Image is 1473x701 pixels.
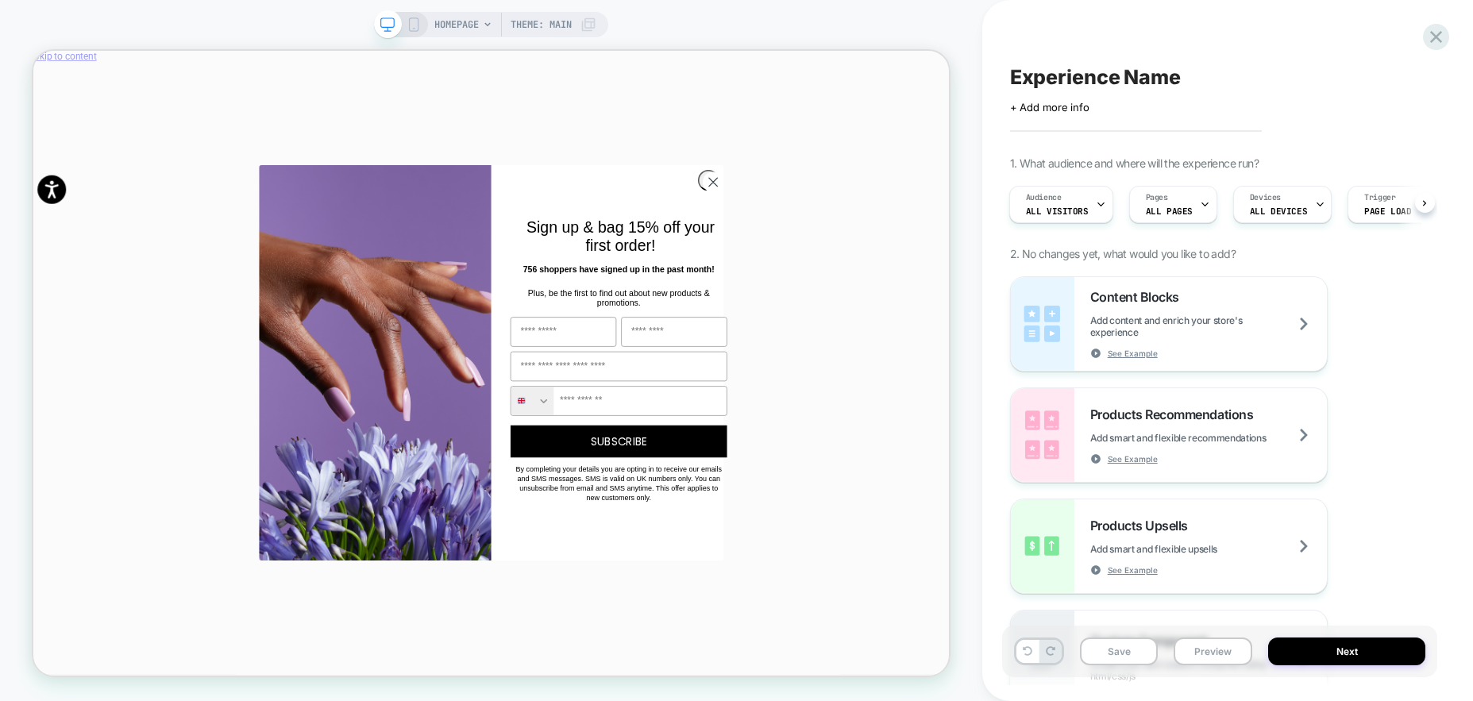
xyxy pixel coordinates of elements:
[1026,206,1089,217] span: All Visitors
[511,12,572,37] span: Theme: MAIN
[1108,564,1158,576] span: See Example
[637,448,694,486] button: Search Countries
[1090,406,1261,422] span: Products Recommendations
[1108,453,1158,464] span: See Example
[1090,543,1257,555] span: Add smart and flexible upsells
[694,448,924,486] input: Phone Number
[643,552,918,601] span: By completing your details you are opting in to receive our emails and SMS messages. SMS is valid...
[1364,206,1411,217] span: Page Load
[657,223,908,272] span: Sign up & bag 15% off your first order!
[1090,518,1196,533] span: Products Upsells
[1090,314,1327,338] span: Add content and enrich your store's experience
[886,159,914,187] button: Close dialog
[784,355,925,395] input: Last Name
[636,499,925,542] button: SUBSCRIBE
[1010,247,1236,260] span: 2. No changes yet, what would you like to add?
[1174,637,1252,665] button: Preview
[301,152,611,680] img: b1ae8296-bad4-4edd-ad55-419ffcd441c2.jpeg
[434,12,479,37] span: HOMEPAGE
[1080,637,1159,665] button: Save
[636,401,925,441] input: Enter your email address
[1250,192,1281,203] span: Devices
[653,285,908,298] span: 756 shoppers have signed up in the past month!
[1010,156,1259,170] span: 1. What audience and where will the experience run?
[1010,65,1181,89] span: Experience Name
[1026,192,1062,203] span: Audience
[636,317,925,342] p: Plus, be the first to find out about new products & promotions.
[1090,432,1306,444] span: Add smart and flexible recommendations
[1108,348,1158,359] span: See Example
[1364,192,1395,203] span: Trigger
[1146,206,1193,217] span: ALL PAGES
[1146,192,1168,203] span: Pages
[1090,289,1187,305] span: Content Blocks
[1268,637,1425,665] button: Next
[1250,206,1307,217] span: ALL DEVICES
[1010,101,1089,114] span: + Add more info
[636,355,777,395] input: First Name
[646,461,656,472] img: United Kingdom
